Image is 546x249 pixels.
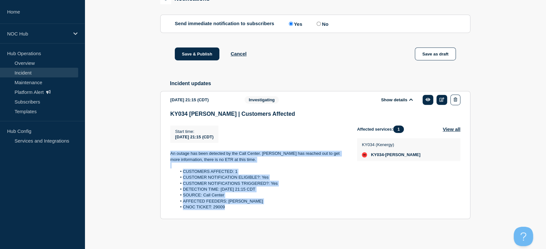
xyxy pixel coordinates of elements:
button: Save as draft [415,47,456,60]
div: Send immediate notification to subscribers [175,21,456,27]
span: [DATE] 21:15 (CDT) [175,134,214,139]
iframe: Help Scout Beacon - Open [514,227,533,246]
li: CUSTOMERS AFFECTED: 1 [177,169,347,174]
li: CUSTOMER NOTIFICATION ELIGIBLE?: Yes [177,174,347,180]
p: Start time : [175,129,214,134]
li: DETECTION TIME: [DATE] 21:15 CDT [177,186,347,192]
span: Investigating [245,96,279,104]
label: Yes [287,21,302,27]
h3: KY034 [PERSON_NAME] | Customers Affected [170,111,460,117]
li: CNOC TICKET: 29009 [177,204,347,210]
button: Show details [379,97,415,103]
p: Send immediate notification to subscribers [175,21,274,27]
li: SOURCE: Call Center [177,192,347,198]
input: Yes [289,22,293,26]
li: AFFECTED FEEDERS: [PERSON_NAME] [177,198,347,204]
label: No [315,21,328,27]
p: KY034 (Kenergy) [362,142,420,147]
p: An outage has been detected by the Call Center. [PERSON_NAME] has reached out to get more informa... [170,151,347,163]
span: Affected services: [357,125,407,133]
li: CUSTOMER NOTIFICATIONS TRIGGERED?: Yes [177,181,347,186]
div: down [362,152,367,157]
button: View all [443,125,460,133]
input: No [317,22,321,26]
span: KY034-[PERSON_NAME] [371,152,420,157]
button: Save & Publish [175,47,219,60]
button: Cancel [231,51,247,56]
h2: Incident updates [170,81,470,86]
span: 1 [393,125,404,133]
div: [DATE] 21:15 (CDT) [170,95,235,105]
p: NOC Hub [7,31,69,36]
